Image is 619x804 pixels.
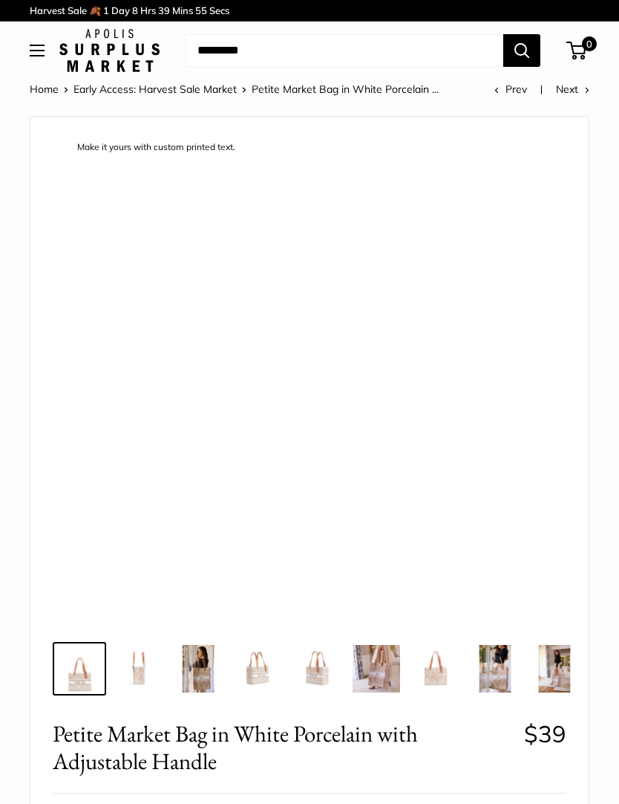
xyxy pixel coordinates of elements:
[350,642,403,696] a: Petite Market Bag in White Porcelain with Adjustable Handle
[209,4,229,16] span: Secs
[53,720,513,775] span: Petite Market Bag in White Porcelain with Adjustable Handle
[186,34,503,67] input: Search...
[556,82,589,96] a: Next
[132,4,138,16] span: 8
[231,642,284,696] a: description_Super soft leather handles.
[111,4,130,16] span: Day
[115,645,163,693] img: description_Transform your everyday errands into moments of effortless style
[112,642,166,696] a: description_Transform your everyday errands into moments of effortless style
[290,642,344,696] a: Petite Market Bag in White Porcelain with Adjustable Handle
[528,642,581,696] a: Petite Market Bag in White Porcelain with Adjustable Handle
[59,29,160,72] img: Apolis: Surplus Market
[471,645,519,693] img: Petite Market Bag in White Porcelain with Adjustable Handle
[140,4,156,16] span: Hrs
[582,36,597,51] span: 0
[158,4,170,16] span: 39
[70,137,243,158] div: Make it yours with custom printed text.
[174,645,222,693] img: description_Your new favorite carry-all
[234,645,281,693] img: description_Super soft leather handles.
[524,719,566,748] span: $39
[531,645,578,693] img: Petite Market Bag in White Porcelain with Adjustable Handle
[412,645,459,693] img: description_Seal of authenticity printed on the backside of every bag.
[353,645,400,693] img: Petite Market Bag in White Porcelain with Adjustable Handle
[53,642,106,696] a: description_Make it yours with custom printed text.
[103,4,109,16] span: 1
[56,645,103,693] img: description_Make it yours with custom printed text.
[195,4,207,16] span: 55
[73,82,237,96] a: Early Access: Harvest Sale Market
[30,82,59,96] a: Home
[409,642,462,696] a: description_Seal of authenticity printed on the backside of every bag.
[293,645,341,693] img: Petite Market Bag in White Porcelain with Adjustable Handle
[172,4,193,16] span: Mins
[171,642,225,696] a: description_Your new favorite carry-all
[252,82,439,96] span: Petite Market Bag in White Porcelain ...
[568,42,586,59] a: 0
[30,45,45,56] button: Open menu
[30,80,439,99] nav: Breadcrumb
[468,642,522,696] a: Petite Market Bag in White Porcelain with Adjustable Handle
[503,34,540,67] button: Search
[494,82,527,96] a: Prev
